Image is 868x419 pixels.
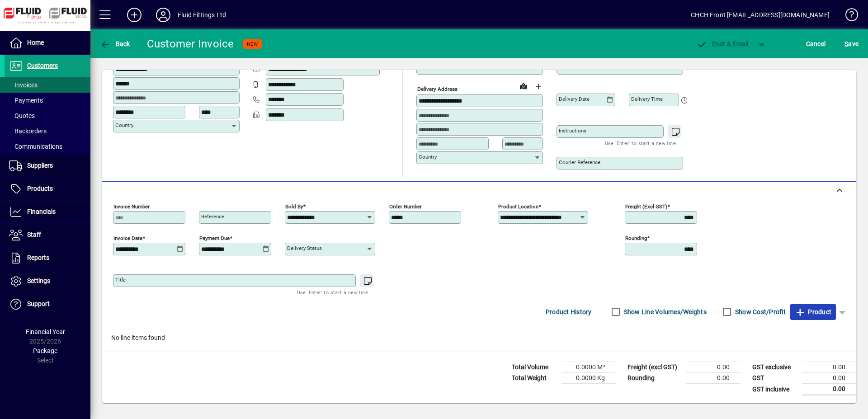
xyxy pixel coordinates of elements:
[802,384,856,395] td: 0.00
[5,293,90,315] a: Support
[623,362,686,373] td: Freight (excl GST)
[733,307,786,316] label: Show Cost/Profit
[26,328,65,335] span: Financial Year
[498,203,538,210] mat-label: Product location
[115,122,133,128] mat-label: Country
[748,373,802,384] td: GST
[804,36,828,52] button: Cancel
[27,300,50,307] span: Support
[802,362,856,373] td: 0.00
[748,362,802,373] td: GST exclusive
[147,37,234,51] div: Customer Invoice
[98,36,132,52] button: Back
[623,373,686,384] td: Rounding
[199,235,230,241] mat-label: Payment due
[9,127,47,135] span: Backorders
[516,79,531,93] a: View on map
[201,213,224,220] mat-label: Reference
[844,40,848,47] span: S
[625,235,647,241] mat-label: Rounding
[9,97,43,104] span: Payments
[795,305,831,319] span: Product
[113,235,142,241] mat-label: Invoice date
[27,208,56,215] span: Financials
[5,32,90,54] a: Home
[692,36,753,52] button: Post & Email
[178,8,226,22] div: Fluid Fittings Ltd
[5,201,90,223] a: Financials
[149,7,178,23] button: Profile
[27,277,50,284] span: Settings
[546,305,592,319] span: Product History
[5,108,90,123] a: Quotes
[605,138,676,148] mat-hint: Use 'Enter' to start a new line
[5,247,90,269] a: Reports
[27,162,53,169] span: Suppliers
[27,231,41,238] span: Staff
[27,62,58,69] span: Customers
[790,304,836,320] button: Product
[542,304,595,320] button: Product History
[115,277,126,283] mat-label: Title
[622,307,707,316] label: Show Line Volumes/Weights
[559,96,590,102] mat-label: Delivery date
[5,224,90,246] a: Staff
[9,81,38,89] span: Invoices
[802,373,856,384] td: 0.00
[559,159,600,165] mat-label: Courier Reference
[5,123,90,139] a: Backorders
[531,79,545,94] button: Choose address
[389,203,422,210] mat-label: Order number
[5,178,90,200] a: Products
[287,245,322,251] mat-label: Delivery status
[102,324,856,352] div: No line items found
[120,7,149,23] button: Add
[33,347,57,354] span: Package
[696,40,749,47] span: ost & Email
[100,40,130,47] span: Back
[113,203,150,210] mat-label: Invoice number
[839,2,857,31] a: Knowledge Base
[5,155,90,177] a: Suppliers
[686,362,741,373] td: 0.00
[691,8,830,22] div: CHCH Front [EMAIL_ADDRESS][DOMAIN_NAME]
[631,96,663,102] mat-label: Delivery time
[297,287,368,297] mat-hint: Use 'Enter' to start a new line
[27,254,49,261] span: Reports
[5,77,90,93] a: Invoices
[9,143,62,150] span: Communications
[9,112,35,119] span: Quotes
[748,384,802,395] td: GST inclusive
[686,373,741,384] td: 0.00
[712,40,716,47] span: P
[561,373,616,384] td: 0.0000 Kg
[90,36,140,52] app-page-header-button: Back
[507,373,561,384] td: Total Weight
[419,154,437,160] mat-label: Country
[842,36,861,52] button: Save
[5,270,90,292] a: Settings
[559,127,586,134] mat-label: Instructions
[285,203,303,210] mat-label: Sold by
[5,139,90,154] a: Communications
[507,362,561,373] td: Total Volume
[806,37,826,51] span: Cancel
[247,41,258,47] span: NEW
[27,39,44,46] span: Home
[844,37,859,51] span: ave
[5,93,90,108] a: Payments
[27,185,53,192] span: Products
[625,203,667,210] mat-label: Freight (excl GST)
[561,362,616,373] td: 0.0000 M³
